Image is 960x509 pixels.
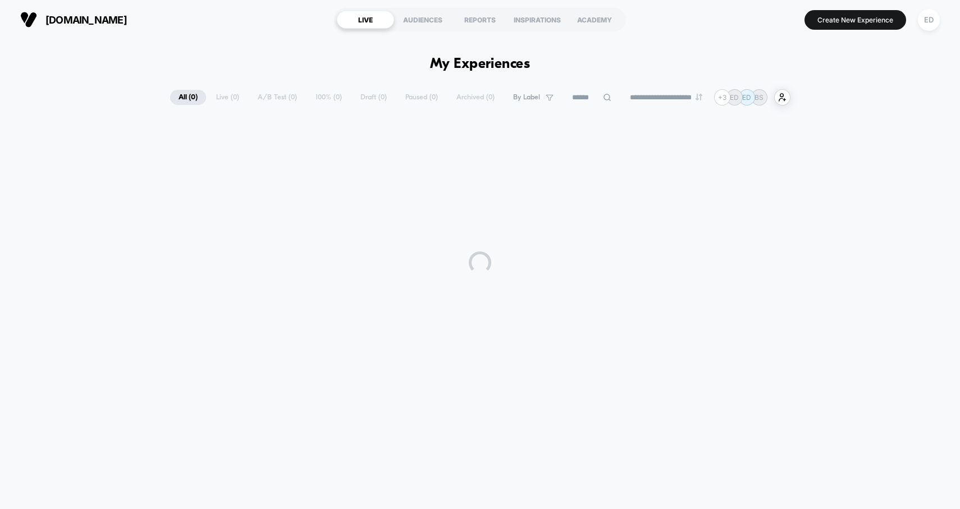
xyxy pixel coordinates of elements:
span: [DOMAIN_NAME] [45,14,127,26]
button: ED [915,8,943,31]
img: end [696,94,702,100]
span: All ( 0 ) [170,90,206,105]
p: BS [755,93,764,102]
p: ED [730,93,739,102]
p: ED [742,93,751,102]
button: [DOMAIN_NAME] [17,11,130,29]
div: INSPIRATIONS [509,11,566,29]
button: Create New Experience [804,10,906,30]
img: Visually logo [20,11,37,28]
div: LIVE [337,11,394,29]
div: ED [918,9,940,31]
h1: My Experiences [430,56,531,72]
div: ACADEMY [566,11,623,29]
div: + 3 [714,89,730,106]
span: By Label [513,93,540,102]
div: AUDIENCES [394,11,451,29]
div: REPORTS [451,11,509,29]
